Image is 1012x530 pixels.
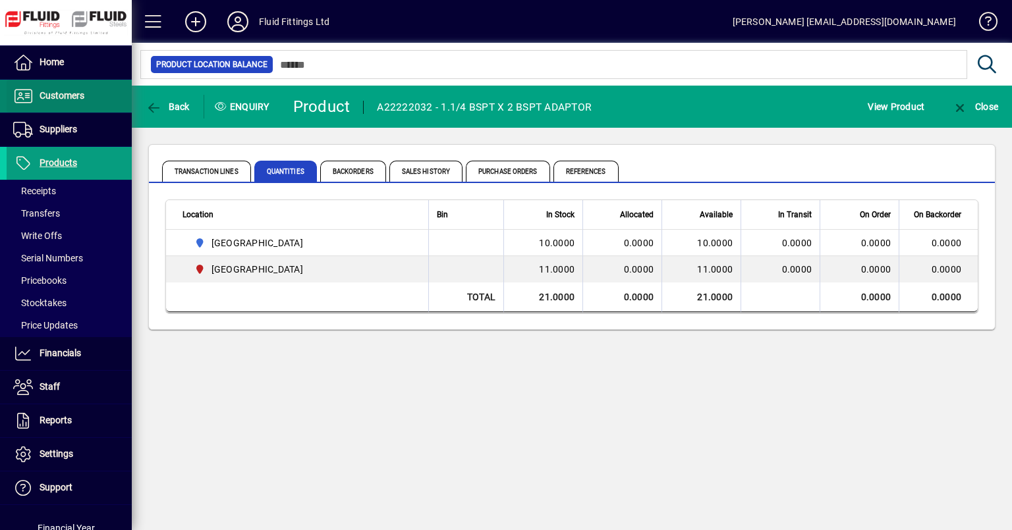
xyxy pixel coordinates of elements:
[861,236,891,250] span: 0.0000
[13,230,62,241] span: Write Offs
[700,207,733,222] span: Available
[175,10,217,34] button: Add
[7,247,132,269] a: Serial Numbers
[13,186,56,196] span: Receipts
[7,404,132,437] a: Reports
[624,264,654,275] span: 0.0000
[938,95,1012,119] app-page-header-button: Close enquiry
[7,113,132,146] a: Suppliers
[13,275,67,286] span: Pricebooks
[13,208,60,219] span: Transfers
[868,96,924,117] span: View Product
[582,282,661,312] td: 0.0000
[13,253,83,263] span: Serial Numbers
[7,438,132,471] a: Settings
[40,157,77,168] span: Products
[969,3,996,45] a: Knowledge Base
[553,161,619,182] span: References
[259,11,329,32] div: Fluid Fittings Ltd
[7,46,132,79] a: Home
[13,320,78,331] span: Price Updates
[40,448,73,459] span: Settings
[7,202,132,225] a: Transfers
[7,292,132,314] a: Stocktakes
[40,415,72,425] span: Reports
[782,264,812,275] span: 0.0000
[162,161,251,182] span: Transaction Lines
[778,207,812,222] span: In Transit
[189,235,414,251] span: AUCKLAND
[820,282,899,312] td: 0.0000
[428,282,503,312] td: Total
[211,263,303,276] span: [GEOGRAPHIC_DATA]
[503,230,582,256] td: 10.0000
[7,337,132,370] a: Financials
[156,58,267,71] span: Product Location Balance
[7,225,132,247] a: Write Offs
[40,348,81,358] span: Financials
[211,236,303,250] span: [GEOGRAPHIC_DATA]
[7,80,132,113] a: Customers
[860,207,891,222] span: On Order
[949,95,1001,119] button: Close
[377,97,592,118] div: A22222032 - 1.1/4 BSPT X 2 BSPT ADAPTOR
[389,161,463,182] span: Sales History
[952,101,998,112] span: Close
[661,230,741,256] td: 10.0000
[661,282,741,312] td: 21.0000
[620,207,654,222] span: Allocated
[782,238,812,248] span: 0.0000
[7,180,132,202] a: Receipts
[864,95,928,119] button: View Product
[733,11,956,32] div: [PERSON_NAME] [EMAIL_ADDRESS][DOMAIN_NAME]
[320,161,386,182] span: Backorders
[437,207,448,222] span: Bin
[142,95,193,119] button: Back
[661,256,741,282] td: 11.0000
[624,238,654,248] span: 0.0000
[546,207,575,222] span: In Stock
[899,282,978,312] td: 0.0000
[146,101,190,112] span: Back
[132,95,204,119] app-page-header-button: Back
[254,161,317,182] span: Quantities
[899,256,978,282] td: 0.0000
[7,269,132,292] a: Pricebooks
[40,124,77,134] span: Suppliers
[861,263,891,276] span: 0.0000
[189,261,414,277] span: CHRISTCHURCH
[899,230,978,256] td: 0.0000
[503,282,582,312] td: 21.0000
[466,161,550,182] span: Purchase Orders
[217,10,259,34] button: Profile
[13,298,67,308] span: Stocktakes
[204,96,283,117] div: Enquiry
[7,371,132,404] a: Staff
[7,314,132,336] a: Price Updates
[40,381,60,392] span: Staff
[503,256,582,282] td: 11.0000
[40,90,84,101] span: Customers
[7,471,132,504] a: Support
[40,57,64,67] span: Home
[293,96,351,117] div: Product
[40,482,72,492] span: Support
[914,207,961,222] span: On Backorder
[183,207,213,222] span: Location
